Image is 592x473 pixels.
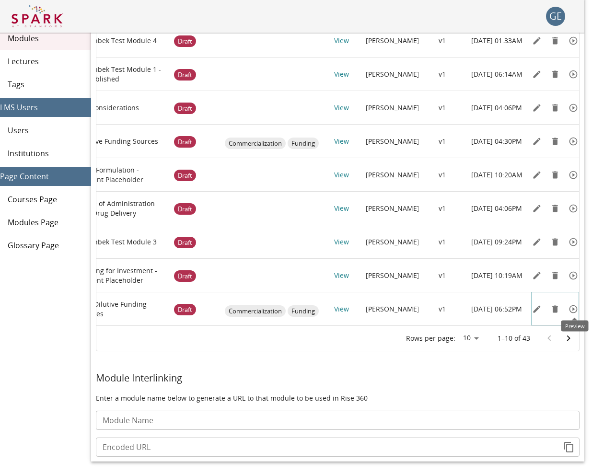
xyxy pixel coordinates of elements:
svg: Remove [550,170,560,180]
div: v1 [418,158,466,191]
button: Edit [530,34,544,48]
svg: Edit [532,170,542,180]
button: Edit [530,67,544,81]
button: Preview [566,67,580,81]
button: Remove [548,235,562,249]
svg: Preview [569,204,578,213]
p: [PERSON_NAME] [366,36,419,46]
p: [PERSON_NAME] [366,237,419,247]
span: Modules Page [8,217,83,228]
p: [PERSON_NAME] [366,137,419,146]
svg: Remove [550,204,560,213]
div: v1 [418,57,466,91]
svg: Preview [569,103,578,113]
p: Dilutive Funding Sources [78,137,158,146]
button: account of current user [546,7,565,26]
p: [DATE] 10:20AM [471,170,522,180]
button: Edit [530,302,544,316]
div: Preview [561,321,589,332]
button: Remove [548,168,562,182]
p: [PERSON_NAME] [366,103,419,113]
a: View [334,170,349,179]
button: Preview [566,201,580,216]
p: Omonbek Test Module 1 - unpublished [78,65,164,84]
button: Edit [530,134,544,149]
div: v1 [418,225,466,258]
p: [DATE] 01:33AM [471,36,522,46]
svg: Remove [550,304,560,314]
svg: Preview [569,36,578,46]
svg: Remove [550,237,560,247]
svg: Edit [532,36,542,46]
button: Preview [566,302,580,316]
div: v1 [418,292,466,325]
button: Remove [548,201,562,216]
svg: Preview [569,137,578,146]
span: Modules [8,33,83,44]
svg: Edit [532,69,542,79]
button: Remove [548,67,562,81]
span: Institutions [8,148,83,159]
button: Remove [548,134,562,149]
svg: Edit [532,271,542,280]
p: Enter a module name below to generate a URL to that module to be used in Rise 360 [96,393,580,403]
p: Omonbek Test Module 3 [78,237,157,247]
p: Route of Administration and Drug Delivery [78,199,164,218]
button: Preview [566,268,580,283]
a: View [334,204,349,213]
button: Edit [530,101,544,115]
div: v1 [418,258,466,292]
button: Edit [530,268,544,283]
a: View [334,137,349,146]
span: Draft [174,126,196,159]
p: [DATE] 10:19AM [471,271,522,280]
a: View [334,237,349,246]
span: Draft [174,92,196,125]
button: Go to next page [559,329,578,348]
svg: Remove [550,271,560,280]
button: Remove [548,101,562,115]
span: Lectures [8,56,83,67]
p: [DATE] 06:52PM [471,304,522,314]
p: 1–10 of 43 [498,334,530,343]
div: v1 [418,191,466,225]
span: Draft [174,226,196,259]
div: 10 [459,331,482,345]
p: [PERSON_NAME] [366,304,419,314]
button: Preview [566,134,580,149]
a: View [334,271,349,280]
a: View [334,304,349,313]
button: Edit [530,201,544,216]
p: Pitching for Investment - Content Placeholder [78,266,164,285]
svg: Edit [532,237,542,247]
a: View [334,36,349,45]
span: Draft [174,193,196,226]
svg: Edit [532,103,542,113]
button: Remove [548,34,562,48]
svg: Preview [569,170,578,180]
p: [DATE] 04:06PM [471,103,522,113]
svg: Remove [550,69,560,79]
span: Draft [174,25,196,58]
p: [DATE] 04:06PM [471,204,522,213]
svg: Preview [569,69,578,79]
span: Draft [174,58,196,92]
p: Rows per page: [406,334,455,343]
button: Preview [566,34,580,48]
span: Courses Page [8,194,83,205]
svg: Preview [569,271,578,280]
button: Edit [530,235,544,249]
span: Draft [174,159,196,192]
span: Glossary Page [8,240,83,251]
p: Drug Formulation - Content Placeholder [78,165,164,185]
button: Edit [530,168,544,182]
p: [DATE] 04:30PM [471,137,522,146]
span: Users [8,125,83,136]
button: Preview [566,101,580,115]
h6: Module Interlinking [96,370,580,386]
svg: Preview [569,237,578,247]
svg: Remove [550,36,560,46]
button: Preview [566,168,580,182]
svg: Edit [532,137,542,146]
svg: Remove [550,103,560,113]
